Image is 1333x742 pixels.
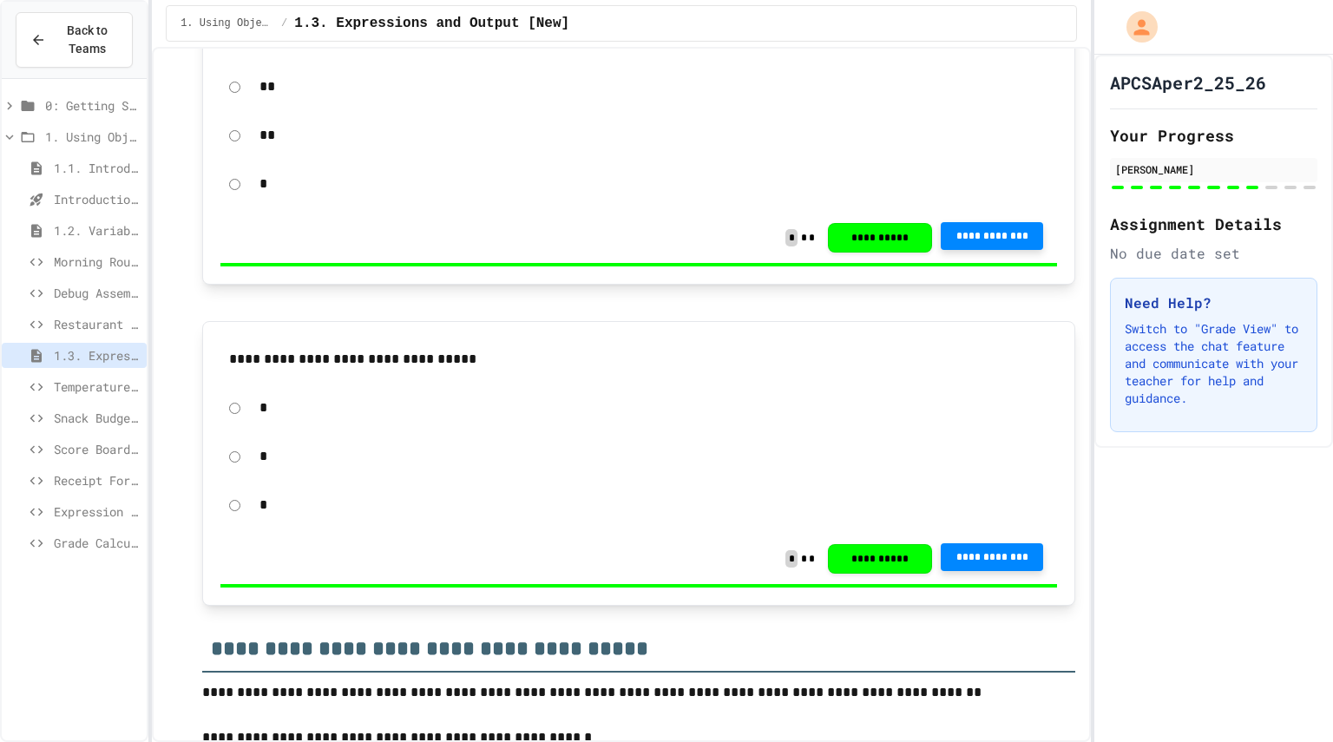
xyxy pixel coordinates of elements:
span: Back to Teams [56,22,118,58]
div: No due date set [1110,243,1317,264]
span: 1.3. Expressions and Output [New] [54,346,140,364]
h2: Your Progress [1110,123,1317,148]
span: 1.2. Variables and Data Types [54,221,140,240]
span: Temperature Display Fix [54,378,140,396]
span: 1. Using Objects and Methods [45,128,140,146]
div: [PERSON_NAME] [1115,161,1312,177]
span: Debug Assembly [54,284,140,302]
span: / [281,16,287,30]
span: 0: Getting Started [45,96,140,115]
span: 1.1. Introduction to Algorithms, Programming, and Compilers [54,159,140,177]
h1: APCSAper2_25_26 [1110,70,1266,95]
span: Expression Evaluator Fix [54,502,140,521]
span: Grade Calculator Pro [54,534,140,552]
span: Restaurant Order System [54,315,140,333]
span: Receipt Formatter [54,471,140,489]
h2: Assignment Details [1110,212,1317,236]
div: My Account [1108,7,1162,47]
span: Introduction to Algorithms, Programming, and Compilers [54,190,140,208]
span: Score Board Fixer [54,440,140,458]
p: Switch to "Grade View" to access the chat feature and communicate with your teacher for help and ... [1125,320,1303,407]
span: 1. Using Objects and Methods [181,16,274,30]
span: Snack Budget Tracker [54,409,140,427]
span: 1.3. Expressions and Output [New] [294,13,569,34]
h3: Need Help? [1125,292,1303,313]
span: Morning Routine Fix [54,253,140,271]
